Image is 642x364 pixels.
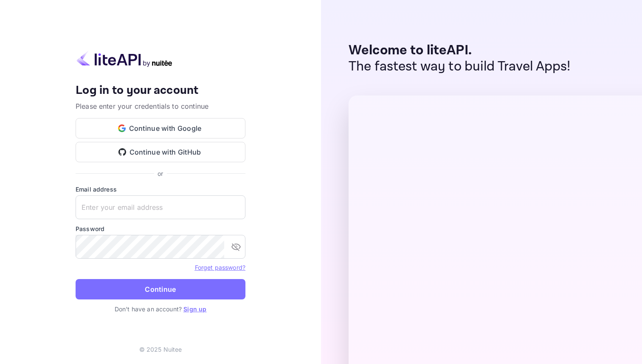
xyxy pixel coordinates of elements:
label: Email address [76,185,245,194]
p: Please enter your credentials to continue [76,101,245,111]
button: Continue [76,279,245,299]
a: Forget password? [195,263,245,271]
label: Password [76,224,245,233]
button: toggle password visibility [228,238,245,255]
p: © 2025 Nuitee [139,345,182,354]
button: Continue with GitHub [76,142,245,162]
p: The fastest way to build Travel Apps! [349,59,571,75]
p: or [158,169,163,178]
h4: Log in to your account [76,83,245,98]
button: Continue with Google [76,118,245,138]
a: Sign up [183,305,206,313]
p: Don't have an account? [76,305,245,313]
a: Forget password? [195,264,245,271]
input: Enter your email address [76,195,245,219]
p: Welcome to liteAPI. [349,42,571,59]
img: liteapi [76,51,173,67]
